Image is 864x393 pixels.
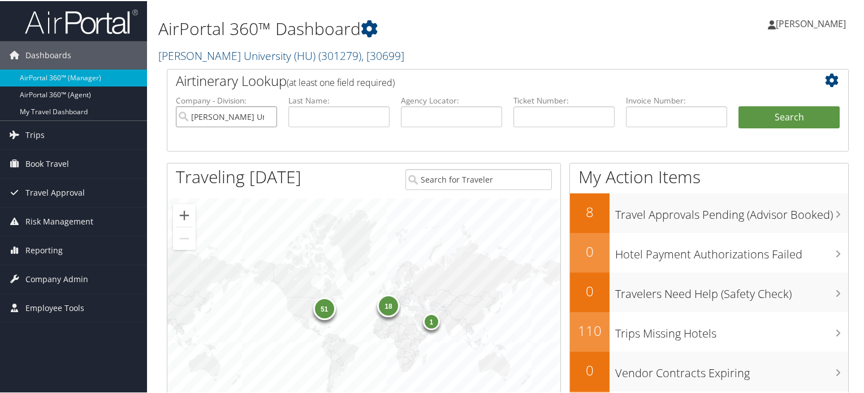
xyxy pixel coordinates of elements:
[570,311,848,351] a: 110Trips Missing Hotels
[570,192,848,232] a: 8Travel Approvals Pending (Advisor Booked)
[615,279,848,301] h3: Travelers Need Help (Safety Check)
[25,178,85,206] span: Travel Approval
[738,105,840,128] button: Search
[401,94,502,105] label: Agency Locator:
[318,47,361,62] span: ( 301279 )
[776,16,846,29] span: [PERSON_NAME]
[25,149,69,177] span: Book Travel
[158,47,404,62] a: [PERSON_NAME] University (HU)
[570,232,848,271] a: 0Hotel Payment Authorizations Failed
[25,40,71,68] span: Dashboards
[287,75,395,88] span: (at least one field required)
[313,296,335,319] div: 51
[25,206,93,235] span: Risk Management
[570,241,610,260] h2: 0
[615,200,848,222] h3: Travel Approvals Pending (Advisor Booked)
[570,360,610,379] h2: 0
[176,164,301,188] h1: Traveling [DATE]
[377,293,400,316] div: 18
[570,164,848,188] h1: My Action Items
[361,47,404,62] span: , [ 30699 ]
[513,94,615,105] label: Ticket Number:
[158,16,624,40] h1: AirPortal 360™ Dashboard
[173,203,196,226] button: Zoom in
[25,264,88,292] span: Company Admin
[570,201,610,221] h2: 8
[25,293,84,321] span: Employee Tools
[570,351,848,390] a: 0Vendor Contracts Expiring
[768,6,857,40] a: [PERSON_NAME]
[173,226,196,249] button: Zoom out
[570,320,610,339] h2: 110
[615,240,848,261] h3: Hotel Payment Authorizations Failed
[626,94,727,105] label: Invoice Number:
[176,94,277,105] label: Company - Division:
[422,312,439,329] div: 1
[25,235,63,264] span: Reporting
[570,280,610,300] h2: 0
[288,94,390,105] label: Last Name:
[25,120,45,148] span: Trips
[615,359,848,380] h3: Vendor Contracts Expiring
[615,319,848,340] h3: Trips Missing Hotels
[405,168,552,189] input: Search for Traveler
[176,70,783,89] h2: Airtinerary Lookup
[570,271,848,311] a: 0Travelers Need Help (Safety Check)
[25,7,138,34] img: airportal-logo.png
